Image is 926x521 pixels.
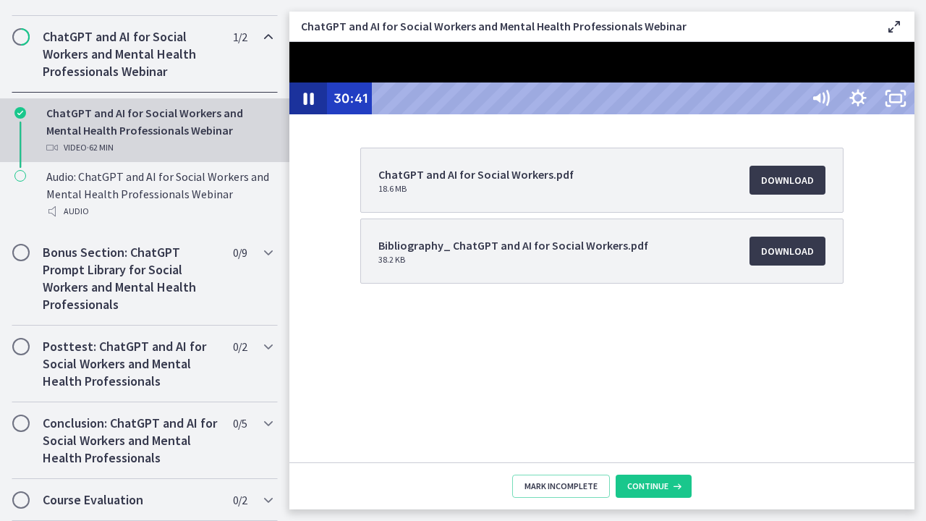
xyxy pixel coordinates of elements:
[749,166,825,195] a: Download
[761,242,814,260] span: Download
[233,491,247,509] span: 0 / 2
[43,491,219,509] h2: Course Evaluation
[301,17,862,35] h3: ChatGPT and AI for Social Workers and Mental Health Professionals Webinar
[616,475,692,498] button: Continue
[43,244,219,313] h2: Bonus Section: ChatGPT Prompt Library for Social Workers and Mental Health Professionals
[87,139,114,156] span: · 62 min
[233,244,247,261] span: 0 / 9
[749,237,825,266] a: Download
[46,203,272,220] div: Audio
[378,183,574,195] span: 18.6 MB
[378,237,648,254] span: Bibliography_ ChatGPT and AI for Social Workers.pdf
[46,104,272,156] div: ChatGPT and AI for Social Workers and Mental Health Professionals Webinar
[289,42,914,114] iframe: Video Lesson
[46,139,272,156] div: Video
[46,168,272,220] div: Audio: ChatGPT and AI for Social Workers and Mental Health Professionals Webinar
[233,338,247,355] span: 0 / 2
[761,171,814,189] span: Download
[43,28,219,80] h2: ChatGPT and AI for Social Workers and Mental Health Professionals Webinar
[524,480,598,492] span: Mark Incomplete
[14,107,26,119] i: Completed
[233,415,247,432] span: 0 / 5
[378,166,574,183] span: ChatGPT and AI for Social Workers.pdf
[43,415,219,467] h2: Conclusion: ChatGPT and AI for Social Workers and Mental Health Professionals
[512,475,610,498] button: Mark Incomplete
[378,254,648,266] span: 38.2 KB
[43,338,219,390] h2: Posttest: ChatGPT and AI for Social Workers and Mental Health Professionals
[233,28,247,46] span: 1 / 2
[627,480,668,492] span: Continue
